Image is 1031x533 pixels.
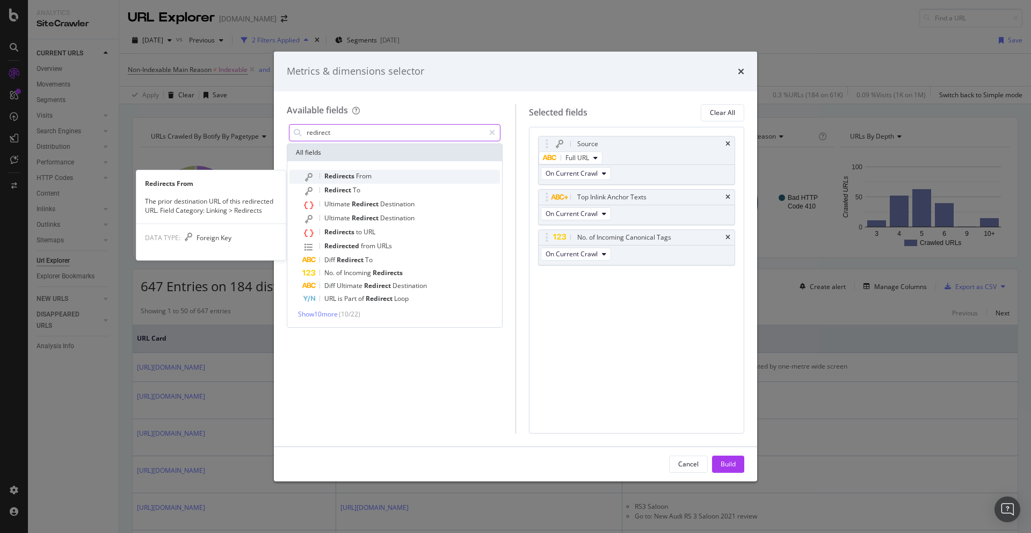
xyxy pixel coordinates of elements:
[324,241,361,250] span: Redirected
[352,199,380,208] span: Redirect
[324,213,352,222] span: Ultimate
[994,496,1020,522] div: Open Intercom Messenger
[324,281,337,290] span: Diff
[541,207,611,220] button: On Current Crawl
[338,294,344,303] span: is
[356,171,372,181] span: From
[356,227,364,236] span: to
[541,248,611,261] button: On Current Crawl
[393,281,427,290] span: Destination
[669,456,708,473] button: Cancel
[710,108,735,117] div: Clear All
[366,294,394,303] span: Redirect
[337,255,365,264] span: Redirect
[365,255,373,264] span: To
[546,169,598,178] span: On Current Crawl
[541,167,611,180] button: On Current Crawl
[394,294,409,303] span: Loop
[287,64,424,78] div: Metrics & dimensions selector
[287,104,348,116] div: Available fields
[324,185,353,195] span: Redirect
[339,309,360,319] span: ( 10 / 22 )
[721,459,736,469] div: Build
[538,136,736,185] div: SourcetimesFull URLOn Current Crawl
[546,209,598,218] span: On Current Crawl
[373,268,403,277] span: Redirects
[336,268,344,277] span: of
[337,281,364,290] span: Ultimate
[738,64,744,78] div: times
[324,227,356,236] span: Redirects
[712,456,744,473] button: Build
[565,153,589,162] span: Full URL
[380,199,415,208] span: Destination
[577,139,598,149] div: Source
[364,227,375,236] span: URL
[136,179,286,188] div: Redirects From
[380,213,415,222] span: Destination
[324,171,356,181] span: Redirects
[725,234,730,241] div: times
[546,249,598,258] span: On Current Crawl
[353,185,360,195] span: To
[577,192,647,203] div: Top Inlink Anchor Texts
[361,241,377,250] span: from
[377,241,392,250] span: URLs
[539,152,602,164] button: Full URL
[136,197,286,215] div: The prior destination URL of this redirected URL. Field Category: Linking > Redirects
[364,281,393,290] span: Redirect
[538,229,736,265] div: No. of Incoming Canonical TagstimesOn Current Crawl
[352,213,380,222] span: Redirect
[324,294,338,303] span: URL
[306,125,484,141] input: Search by field name
[324,199,352,208] span: Ultimate
[725,141,730,147] div: times
[298,309,338,319] span: Show 10 more
[725,194,730,200] div: times
[287,144,502,161] div: All fields
[344,268,373,277] span: Incoming
[344,294,358,303] span: Part
[577,232,671,243] div: No. of Incoming Canonical Tags
[274,52,757,481] div: modal
[701,104,744,121] button: Clear All
[324,255,337,264] span: Diff
[538,189,736,225] div: Top Inlink Anchor TextstimesOn Current Crawl
[324,268,336,277] span: No.
[358,294,366,303] span: of
[678,459,699,469] div: Cancel
[529,106,587,119] div: Selected fields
